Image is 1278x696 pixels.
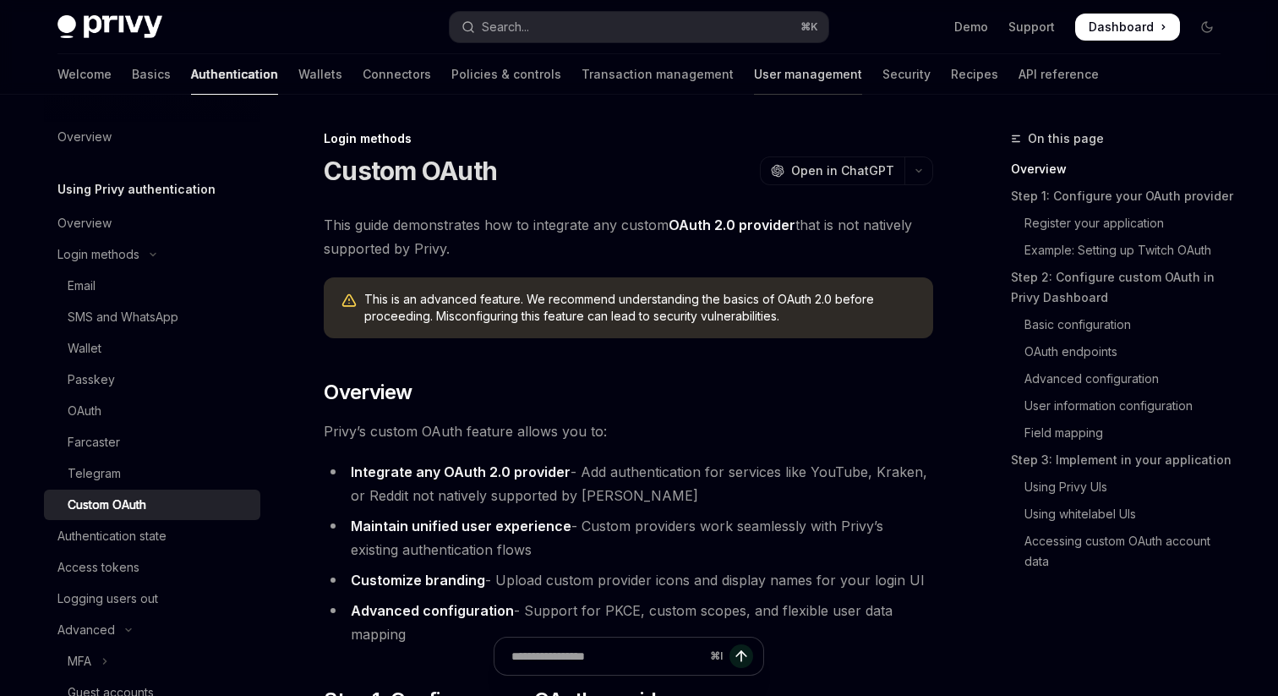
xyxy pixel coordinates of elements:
[451,54,561,95] a: Policies & controls
[57,557,139,578] div: Access tokens
[324,460,933,507] li: - Add authentication for services like YouTube, Kraken, or Reddit not natively supported by [PERS...
[324,130,933,147] div: Login methods
[351,518,571,534] strong: Maintain unified user experience
[1011,447,1234,474] a: Step 3: Implement in your application
[324,568,933,592] li: - Upload custom provider icons and display names for your login UI
[44,122,260,152] a: Overview
[800,20,818,34] span: ⌘ K
[450,12,828,42] button: Open search
[1011,474,1234,501] a: Using Privy UIs
[132,54,171,95] a: Basics
[57,620,115,640] div: Advanced
[1011,156,1234,183] a: Overview
[364,291,916,325] span: This is an advanced feature. We recommend understanding the basics of OAuth 2.0 before proceeding...
[44,302,260,332] a: SMS and WhatsApp
[324,419,933,443] span: Privy’s custom OAuth feature allows you to:
[669,216,795,234] a: OAuth 2.0 provider
[1011,311,1234,338] a: Basic configuration
[57,15,162,39] img: dark logo
[882,54,931,95] a: Security
[1011,210,1234,237] a: Register your application
[44,521,260,551] a: Authentication state
[44,239,260,270] button: Toggle Login methods section
[68,307,178,327] div: SMS and WhatsApp
[1089,19,1154,36] span: Dashboard
[1011,237,1234,264] a: Example: Setting up Twitch OAuth
[68,276,96,296] div: Email
[44,427,260,458] a: Farcaster
[44,584,260,614] a: Logging users out
[511,638,703,675] input: Ask a question...
[44,458,260,489] a: Telegram
[324,156,497,186] h1: Custom OAuth
[951,54,998,95] a: Recipes
[1011,392,1234,419] a: User information configuration
[57,526,167,546] div: Authentication state
[351,572,485,589] strong: Customize branding
[954,19,988,36] a: Demo
[351,463,571,480] strong: Integrate any OAuth 2.0 provider
[324,379,412,406] span: Overview
[44,552,260,583] a: Access tokens
[1193,14,1221,41] button: Toggle dark mode
[191,54,278,95] a: Authentication
[44,490,260,520] a: Custom OAuth
[298,54,342,95] a: Wallets
[1019,54,1099,95] a: API reference
[68,401,101,421] div: OAuth
[68,463,121,484] div: Telegram
[57,54,112,95] a: Welcome
[57,244,139,265] div: Login methods
[1028,129,1104,149] span: On this page
[760,156,904,185] button: Open in ChatGPT
[482,17,529,37] div: Search...
[44,208,260,238] a: Overview
[68,651,91,671] div: MFA
[1011,501,1234,528] a: Using whitelabel UIs
[57,179,216,200] h5: Using Privy authentication
[57,127,112,147] div: Overview
[324,514,933,562] li: - Custom providers work seamlessly with Privy’s existing authentication flows
[324,599,933,646] li: - Support for PKCE, custom scopes, and flexible user data mapping
[754,54,862,95] a: User management
[582,54,734,95] a: Transaction management
[791,162,894,179] span: Open in ChatGPT
[44,615,260,645] button: Toggle Advanced section
[1011,365,1234,392] a: Advanced configuration
[1011,264,1234,311] a: Step 2: Configure custom OAuth in Privy Dashboard
[1075,14,1180,41] a: Dashboard
[68,338,101,359] div: Wallet
[1008,19,1055,36] a: Support
[44,271,260,301] a: Email
[44,333,260,364] a: Wallet
[1011,183,1234,210] a: Step 1: Configure your OAuth provider
[341,293,358,310] svg: Warning
[68,495,146,515] div: Custom OAuth
[1011,338,1234,365] a: OAuth endpoints
[57,589,158,609] div: Logging users out
[44,646,260,677] button: Toggle MFA section
[729,644,753,668] button: Send message
[351,602,514,619] strong: Advanced configuration
[44,364,260,395] a: Passkey
[1011,419,1234,447] a: Field mapping
[324,213,933,260] span: This guide demonstrates how to integrate any custom that is not natively supported by Privy.
[44,396,260,426] a: OAuth
[57,213,112,233] div: Overview
[68,370,115,390] div: Passkey
[1011,528,1234,575] a: Accessing custom OAuth account data
[68,432,120,452] div: Farcaster
[363,54,431,95] a: Connectors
